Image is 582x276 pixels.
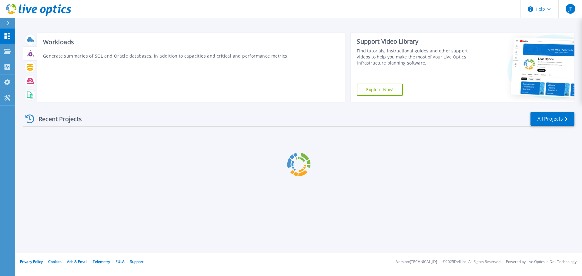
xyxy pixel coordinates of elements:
li: Powered by Live Optics, a Dell Technology [506,260,577,264]
a: Explore Now! [357,84,403,96]
a: Cookies [48,259,62,264]
a: Privacy Policy [20,259,43,264]
div: Support Video Library [357,38,471,45]
li: Version: [TECHNICAL_ID] [396,260,437,264]
div: Find tutorials, instructional guides and other support videos to help you make the most of your L... [357,48,471,66]
span: JT [568,6,572,11]
a: EULA [115,259,125,264]
a: All Projects [530,112,574,126]
li: © 2025 Dell Inc. All Rights Reserved [443,260,500,264]
a: Ads & Email [67,259,87,264]
div: Recent Projects [23,111,90,126]
a: Support [130,259,143,264]
p: Generate summaries of SQL and Oracle databases, in addition to capacities and critical and perfor... [43,53,339,59]
a: Telemetry [93,259,110,264]
h3: Workloads [43,39,339,45]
